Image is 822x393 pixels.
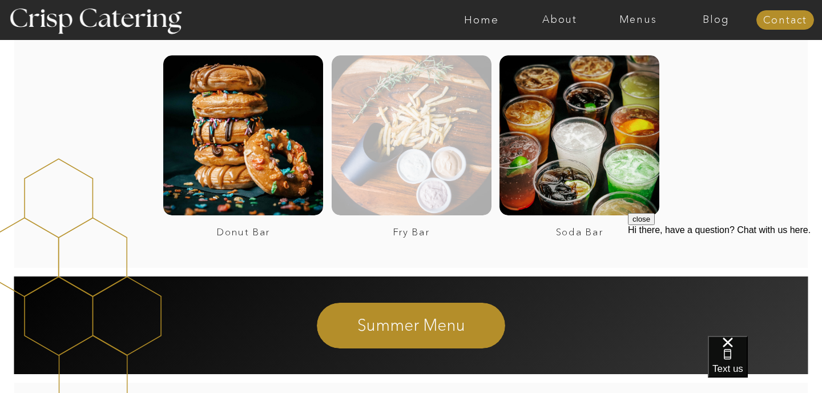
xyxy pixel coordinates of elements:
[628,213,822,350] iframe: podium webchat widget prompt
[442,14,521,26] a: Home
[502,227,657,238] a: Soda Bar
[256,314,566,335] a: Summer Menu
[677,14,755,26] a: Blog
[521,14,599,26] a: About
[756,15,814,26] a: Contact
[599,14,677,26] a: Menus
[708,336,822,393] iframe: podium webchat widget bubble
[166,227,321,238] a: Donut Bar
[333,227,489,238] a: Fry Bar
